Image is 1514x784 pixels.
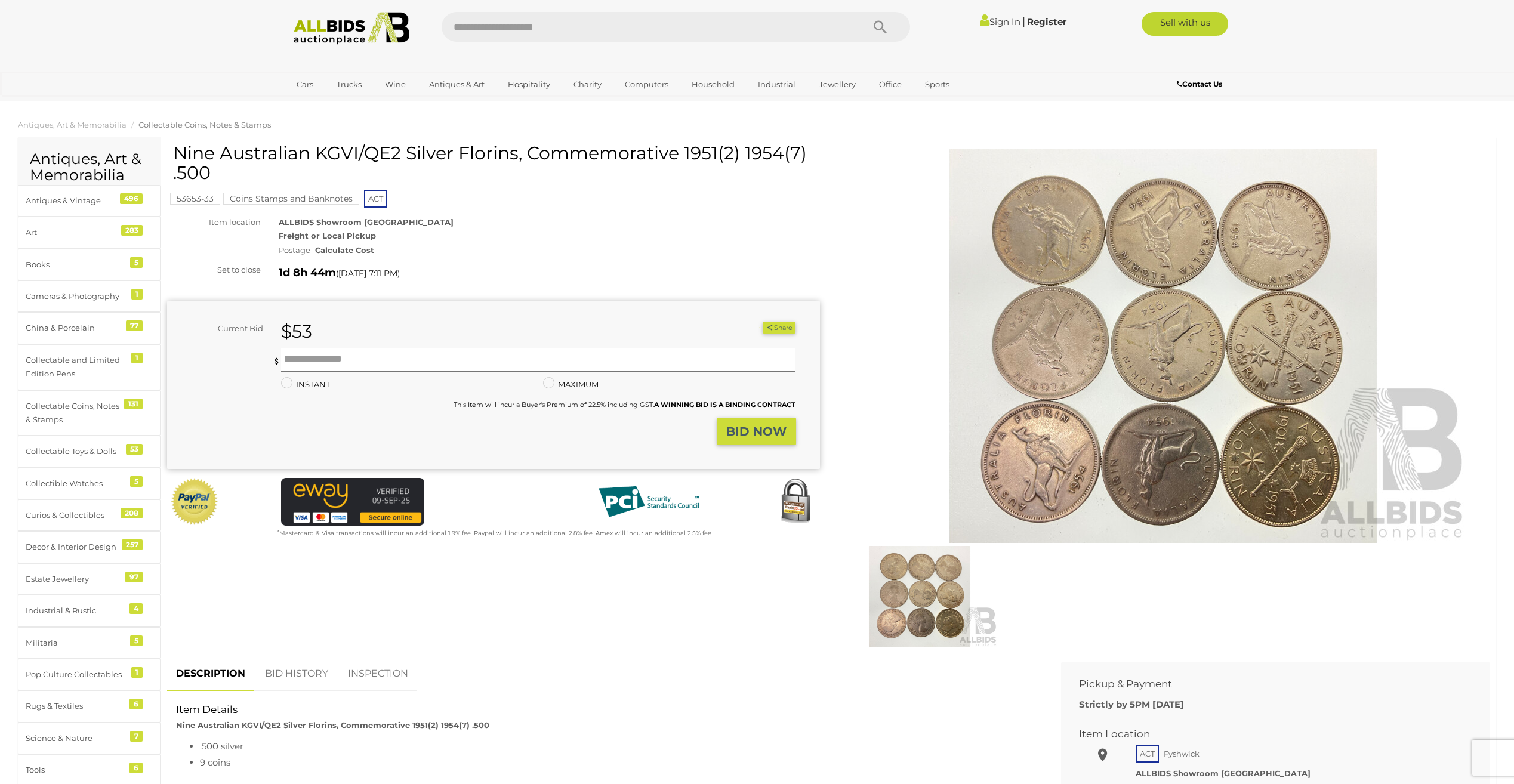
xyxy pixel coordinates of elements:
label: MAXIMUM [543,378,599,391]
a: Rugs & Textiles 6 [18,690,161,722]
b: Strictly by 5PM [DATE] [1079,699,1184,710]
b: Contact Us [1177,79,1222,88]
strong: ALLBIDS Showroom [GEOGRAPHIC_DATA] [1136,768,1311,778]
a: Household [684,75,742,94]
img: Official PayPal Seal [170,478,219,526]
div: Collectable and Limited Edition Pens [26,353,124,381]
h1: Nine Australian KGVI/QE2 Silver Florins, Commemorative 1951(2) 1954(7) .500 [173,143,817,183]
div: Science & Nature [26,731,124,745]
a: Antiques & Vintage 496 [18,185,161,217]
li: Watch this item [749,322,761,334]
div: Cameras & Photography [26,289,124,303]
div: Rugs & Textiles [26,699,124,713]
div: 131 [124,399,143,409]
img: PCI DSS compliant [589,478,708,526]
h2: Item Details [176,704,1034,715]
div: 1 [131,667,143,678]
label: INSTANT [281,378,330,391]
span: ACT [364,190,387,208]
small: Mastercard & Visa transactions will incur an additional 1.9% fee. Paypal will incur an additional... [277,529,713,537]
a: Curios & Collectibles 208 [18,499,161,531]
a: Science & Nature 7 [18,723,161,754]
span: ( ) [336,268,400,278]
div: Collectable Coins, Notes & Stamps [26,399,124,427]
a: Collectable and Limited Edition Pens 1 [18,344,161,390]
button: BID NOW [717,418,796,446]
a: Sports [917,75,957,94]
div: China & Porcelain [26,321,124,335]
div: 5 [130,635,143,646]
div: 208 [121,508,143,518]
a: Decor & Interior Design 257 [18,531,161,563]
a: China & Porcelain 77 [18,312,161,344]
a: Charity [566,75,609,94]
a: 53653-33 [170,194,220,203]
li: .500 silver [200,738,1034,754]
a: DESCRIPTION [167,656,254,692]
div: 77 [126,320,143,331]
div: Industrial & Rustic [26,604,124,618]
div: Postage - [279,243,819,257]
a: Collectable Toys & Dolls 53 [18,436,161,467]
div: Antiques & Vintage [26,194,124,208]
span: Fyshwick [1161,746,1202,761]
a: INSPECTION [339,656,417,692]
a: Antiques, Art & Memorabilia [18,120,127,129]
img: Nine Australian KGVI/QE2 Silver Florins, Commemorative 1951(2) 1954(7) .500 [841,546,998,647]
a: Militaria 5 [18,627,161,659]
div: 6 [129,763,143,773]
div: 4 [129,603,143,614]
div: 5 [130,257,143,268]
div: Current Bid [167,322,272,335]
div: Collectable Toys & Dolls [26,445,124,458]
img: Secured by Rapid SSL [772,478,819,526]
a: BID HISTORY [256,656,337,692]
div: 1 [131,353,143,363]
a: Computers [617,75,676,94]
a: Register [1027,16,1066,27]
button: Share [763,322,795,334]
img: Allbids.com.au [287,12,417,45]
div: Estate Jewellery [26,572,124,586]
div: 53 [126,444,143,455]
span: [DATE] 7:11 PM [338,268,397,279]
strong: $53 [281,320,312,342]
a: Hospitality [500,75,558,94]
a: Cameras & Photography 1 [18,280,161,312]
a: Industrial & Rustic 4 [18,595,161,626]
div: 97 [125,572,143,582]
a: Collectable Coins, Notes & Stamps [138,120,271,129]
span: ACT [1136,745,1159,763]
a: Books 5 [18,249,161,280]
div: 283 [121,225,143,236]
div: Art [26,226,124,239]
a: Art 283 [18,217,161,248]
div: Tools [26,763,124,777]
div: 257 [122,539,143,550]
a: Cars [289,75,321,94]
div: 1 [131,289,143,300]
a: Contact Us [1177,78,1225,91]
h2: Item Location [1079,729,1454,740]
strong: Calculate Cost [315,245,374,255]
b: A WINNING BID IS A BINDING CONTRACT [654,400,795,409]
a: Coins Stamps and Banknotes [223,194,359,203]
a: Sign In [980,16,1020,27]
a: [GEOGRAPHIC_DATA] [289,94,389,114]
mark: 53653-33 [170,193,220,205]
img: Nine Australian KGVI/QE2 Silver Florins, Commemorative 1951(2) 1954(7) .500 [858,149,1469,543]
a: Collectible Watches 5 [18,468,161,499]
div: 5 [130,476,143,487]
div: Curios & Collectibles [26,508,124,522]
h2: Pickup & Payment [1079,678,1454,690]
strong: 1d 8h 44m [279,266,336,279]
strong: Nine Australian KGVI/QE2 Silver Florins, Commemorative 1951(2) 1954(7) .500 [176,720,489,730]
a: Industrial [750,75,803,94]
div: Militaria [26,636,124,650]
button: Search [850,12,910,42]
li: 9 coins [200,754,1034,770]
div: Item location [158,215,270,229]
div: 496 [120,193,143,204]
